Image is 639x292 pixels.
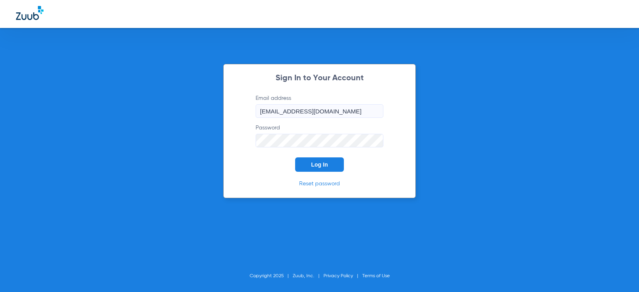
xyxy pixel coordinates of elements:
[244,74,395,82] h2: Sign In to Your Account
[293,272,323,280] li: Zuub, Inc.
[323,274,353,278] a: Privacy Policy
[256,134,383,147] input: Password
[16,6,44,20] img: Zuub Logo
[256,94,383,118] label: Email address
[295,157,344,172] button: Log In
[362,274,390,278] a: Terms of Use
[311,161,328,168] span: Log In
[250,272,293,280] li: Copyright 2025
[256,124,383,147] label: Password
[256,104,383,118] input: Email address
[299,181,340,187] a: Reset password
